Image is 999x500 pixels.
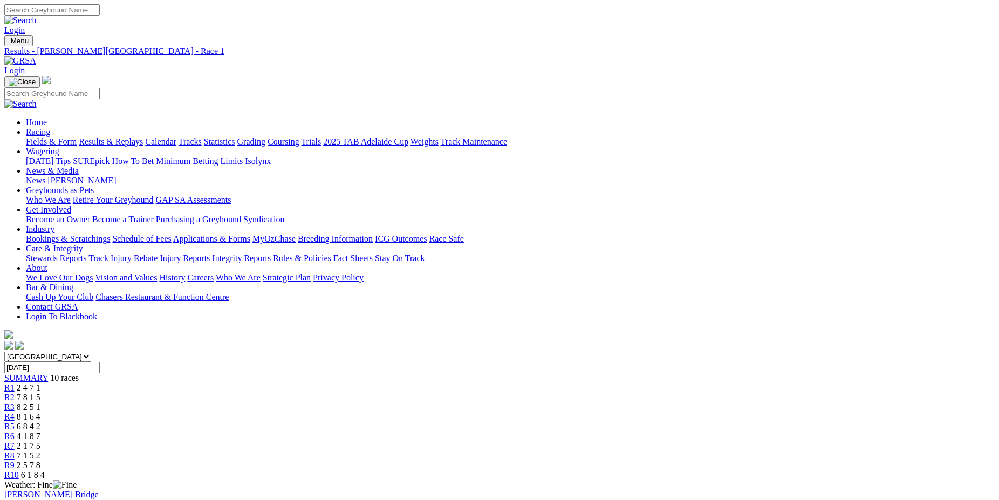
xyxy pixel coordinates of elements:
span: 8 1 6 4 [17,412,40,421]
input: Search [4,88,100,99]
a: Racing [26,127,50,136]
a: Purchasing a Greyhound [156,215,241,224]
a: R1 [4,383,15,392]
a: Injury Reports [160,254,210,263]
a: Cash Up Your Club [26,292,93,302]
div: Greyhounds as Pets [26,195,995,205]
span: 2 5 7 8 [17,461,40,470]
a: Schedule of Fees [112,234,171,243]
a: Tracks [179,137,202,146]
a: R9 [4,461,15,470]
a: Chasers Restaurant & Function Centre [95,292,229,302]
a: Results - [PERSON_NAME][GEOGRAPHIC_DATA] - Race 1 [4,46,995,56]
span: 7 1 5 2 [17,451,40,460]
span: 8 2 5 1 [17,402,40,412]
img: logo-grsa-white.png [42,76,51,84]
a: SUREpick [73,156,110,166]
a: R10 [4,470,19,480]
a: Syndication [243,215,284,224]
a: ICG Outcomes [375,234,427,243]
a: Minimum Betting Limits [156,156,243,166]
span: 10 races [50,373,79,382]
a: Retire Your Greyhound [73,195,154,204]
div: Wagering [26,156,995,166]
a: Statistics [204,137,235,146]
a: R2 [4,393,15,402]
a: Trials [301,137,321,146]
span: 2 1 7 5 [17,441,40,450]
a: Become an Owner [26,215,90,224]
span: 7 8 1 5 [17,393,40,402]
a: Get Involved [26,205,71,214]
span: 6 1 8 4 [21,470,45,480]
a: Integrity Reports [212,254,271,263]
button: Toggle navigation [4,76,40,88]
a: Calendar [145,137,176,146]
a: Grading [237,137,265,146]
div: Care & Integrity [26,254,995,263]
input: Select date [4,362,100,373]
span: 2 4 7 1 [17,383,40,392]
span: Menu [11,37,29,45]
a: [PERSON_NAME] [47,176,116,185]
a: 2025 TAB Adelaide Cup [323,137,408,146]
a: SUMMARY [4,373,48,382]
a: Care & Integrity [26,244,83,253]
a: We Love Our Dogs [26,273,93,282]
a: Weights [410,137,439,146]
a: R3 [4,402,15,412]
a: Bookings & Scratchings [26,234,110,243]
a: Who We Are [216,273,261,282]
img: facebook.svg [4,341,13,350]
a: History [159,273,185,282]
a: Track Maintenance [441,137,507,146]
span: R6 [4,431,15,441]
a: Bar & Dining [26,283,73,292]
div: Bar & Dining [26,292,995,302]
input: Search [4,4,100,16]
a: Coursing [268,137,299,146]
div: News & Media [26,176,995,186]
a: R5 [4,422,15,431]
a: About [26,263,47,272]
a: Greyhounds as Pets [26,186,94,195]
a: Home [26,118,47,127]
a: Login [4,66,25,75]
img: twitter.svg [15,341,24,350]
a: Vision and Values [95,273,157,282]
a: R7 [4,441,15,450]
img: Fine [53,480,77,490]
a: GAP SA Assessments [156,195,231,204]
span: 4 1 8 7 [17,431,40,441]
a: MyOzChase [252,234,296,243]
a: Fact Sheets [333,254,373,263]
a: Stewards Reports [26,254,86,263]
img: GRSA [4,56,36,66]
a: News & Media [26,166,79,175]
a: Results & Replays [79,137,143,146]
a: Applications & Forms [173,234,250,243]
a: Strategic Plan [263,273,311,282]
a: Fields & Form [26,137,77,146]
div: Industry [26,234,995,244]
a: R8 [4,451,15,460]
div: Racing [26,137,995,147]
a: [PERSON_NAME] Bridge [4,490,99,499]
img: logo-grsa-white.png [4,330,13,339]
a: Rules & Policies [273,254,331,263]
a: Who We Are [26,195,71,204]
a: Privacy Policy [313,273,364,282]
a: R4 [4,412,15,421]
a: Race Safe [429,234,463,243]
a: Contact GRSA [26,302,78,311]
a: [DATE] Tips [26,156,71,166]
